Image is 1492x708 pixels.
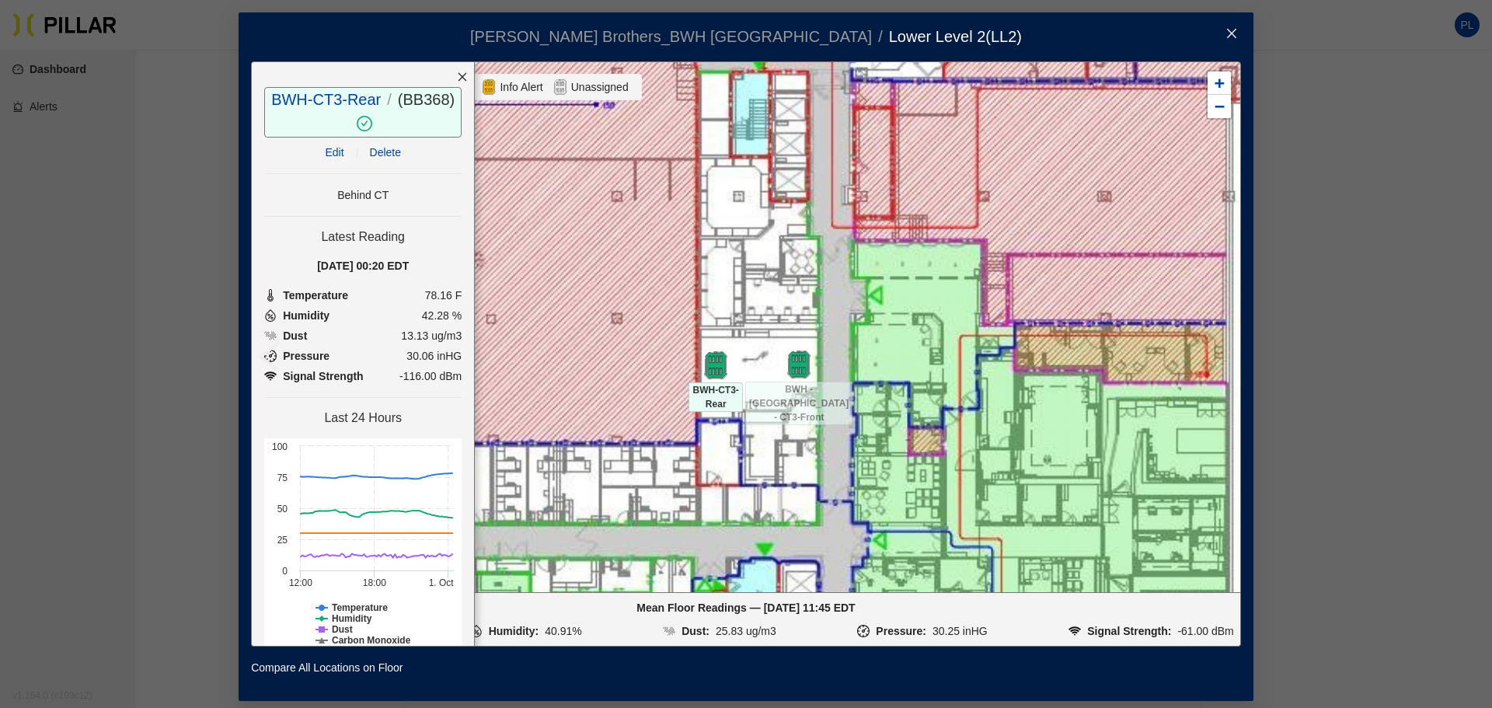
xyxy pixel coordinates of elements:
li: 30.06 inHG [264,347,462,364]
a: BWH-CT3-Rear [271,91,381,108]
li: 40.91% [470,623,582,640]
span: Signal Strength [283,368,363,385]
img: DUST [663,625,675,637]
span: Lower Level 2 ( LL2 ) [889,28,1022,45]
span: Delete [370,144,401,161]
text: 12:00 [289,577,312,588]
div: BWH-CT3-Rear [688,351,743,379]
div: Signal Strength: [1087,623,1171,640]
h4: Latest Reading [264,229,462,245]
span: left [251,338,288,375]
span: close [457,71,468,82]
img: HUMIDITY [470,625,483,637]
div: Humidity: [489,623,539,640]
span: Dust [283,327,307,344]
text: 0 [283,566,288,577]
span: ( BB368 ) [398,91,455,108]
tspan: Carbon Monoxide [332,635,411,646]
text: 75 [277,473,288,483]
span: Unassigned [568,78,632,96]
text: 100 [272,441,288,452]
span: check-circle [354,116,372,131]
li: 13.13 ug/m3 [264,327,462,344]
span: − [1215,96,1225,116]
p: Behind CT [264,187,462,204]
text: 25 [277,535,288,546]
tspan: Dust [332,624,353,635]
tspan: Temperature [332,602,388,613]
li: 42.28 % [264,307,462,324]
div: [DATE] 00:20 EDT [264,257,462,274]
button: Close [1210,12,1253,56]
span: Temperature [283,287,348,304]
span: Humidity [283,307,329,324]
img: Unassigned [553,78,568,96]
div: BWH - [GEOGRAPHIC_DATA] - CT3-Front [772,351,826,378]
span: + [1215,73,1225,92]
div: Mean Floor Readings — [DATE] 11:45 EDT [258,599,1234,616]
div: Pressure: [876,623,926,640]
tspan: 1. Oct [429,577,455,588]
span: / [878,28,883,45]
span: Pressure [283,347,329,364]
img: Alert [481,78,497,96]
div: Dust: [682,623,709,640]
span: [PERSON_NAME] Brothers_BWH [GEOGRAPHIC_DATA] [470,28,872,45]
li: 30.25 inHG [857,623,987,640]
img: Humidity [264,309,277,322]
span: BWH - [GEOGRAPHIC_DATA] - CT3-Front [745,382,852,425]
img: pod-online.97050380.svg [785,351,813,378]
text: 50 [277,504,288,514]
img: Temperature [264,289,277,302]
span: BWH-CT3-Rear [688,382,743,412]
h4: Last 24 Hours [264,410,462,426]
img: Pressure [264,370,277,382]
a: Zoom out [1208,95,1231,118]
a: Zoom in [1208,71,1231,95]
li: -61.00 dBm [1068,623,1234,640]
span: close [1225,27,1238,40]
a: Compare All Locations on Floor [251,659,403,676]
img: Dust [264,330,277,342]
a: Edit [325,146,343,159]
li: -116.00 dBm [264,368,462,385]
li: 78.16 F [264,287,462,304]
tspan: Humidity [332,613,372,624]
img: SIGNAL_RSSI [1068,625,1081,637]
span: / [387,91,392,108]
span: Info Alert [497,78,546,96]
img: pod-online.97050380.svg [702,351,730,379]
li: 25.83 ug/m3 [663,623,776,640]
img: PRESSURE [857,625,870,637]
text: 18:00 [363,577,386,588]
